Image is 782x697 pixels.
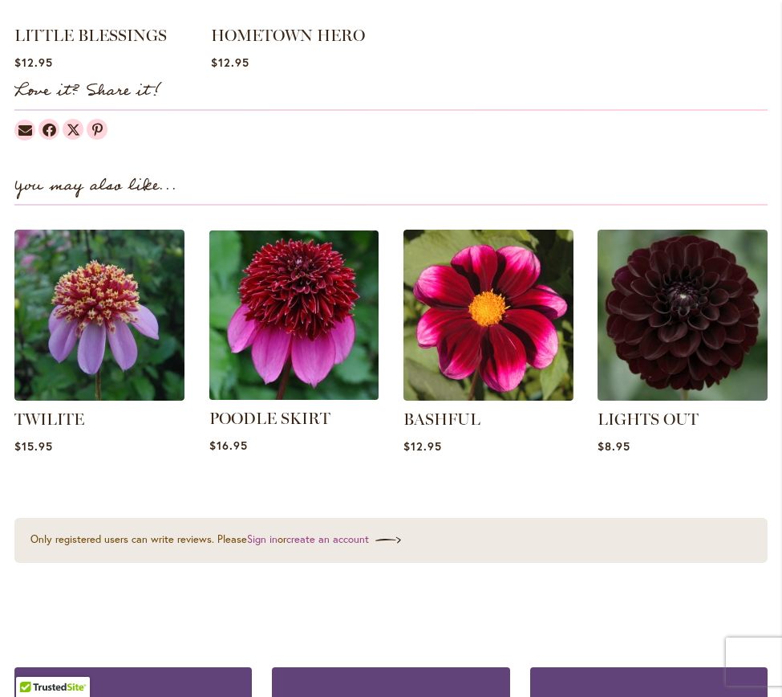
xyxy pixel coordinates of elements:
[87,119,107,140] a: Dahlias on Pinterest
[14,438,53,454] span: $15.95
[209,438,248,453] span: $16.95
[211,55,249,70] span: $12.95
[286,532,401,546] a: create an account
[247,532,278,546] a: Sign in
[598,438,630,454] span: $8.95
[598,410,699,429] a: LIGHTS OUT
[403,438,442,454] span: $12.95
[14,230,184,400] img: TWILITE
[403,230,573,400] img: BASHFUL
[14,78,161,104] strong: Love it? Share it!
[38,119,59,140] a: Dahlias on Facebook
[598,230,768,400] img: LIGHTS OUT
[209,388,378,403] a: POODLE SKIRT
[209,409,330,428] a: POODLE SKIRT
[63,119,83,140] a: Dahlias on Twitter
[12,640,57,685] iframe: Launch Accessibility Center
[205,226,383,404] img: POODLE SKIRT
[14,173,177,199] strong: You may also like...
[14,389,184,404] a: TWILITE
[14,410,84,429] a: TWILITE
[14,26,167,45] a: LITTLE BLESSINGS
[30,528,752,553] div: Only registered users can write reviews. Please or
[403,389,573,404] a: BASHFUL
[598,389,768,404] a: LIGHTS OUT
[14,55,53,70] span: $12.95
[403,410,480,429] a: BASHFUL
[211,26,365,45] a: HOMETOWN HERO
